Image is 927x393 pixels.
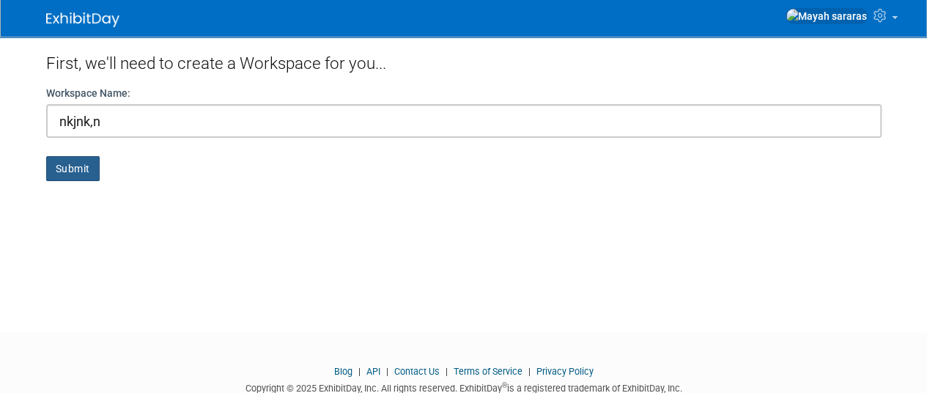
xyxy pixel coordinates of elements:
[442,366,451,377] span: |
[46,156,100,181] button: Submit
[366,366,380,377] a: API
[355,366,364,377] span: |
[536,366,594,377] a: Privacy Policy
[46,12,119,27] img: ExhibitDay
[502,381,507,389] sup: ®
[394,366,440,377] a: Contact Us
[786,8,868,24] img: Mayah sararas
[334,366,352,377] a: Blog
[454,366,522,377] a: Terms of Service
[525,366,534,377] span: |
[383,366,392,377] span: |
[46,37,882,86] div: First, we'll need to create a Workspace for you...
[46,86,130,100] label: Workspace Name:
[46,104,882,138] input: Name of your organization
